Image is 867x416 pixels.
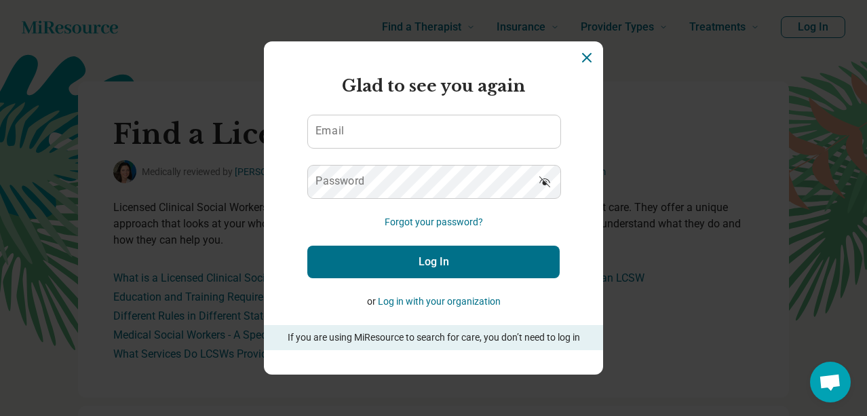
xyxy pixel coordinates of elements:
label: Email [315,126,344,136]
h2: Glad to see you again [307,74,560,98]
button: Forgot your password? [385,215,483,229]
button: Dismiss [579,50,595,66]
button: Show password [530,165,560,197]
label: Password [315,176,364,187]
button: Log In [307,246,560,278]
button: Log in with your organization [378,295,501,309]
p: or [307,295,560,309]
section: Login Dialog [264,41,603,375]
p: If you are using MiResource to search for care, you don’t need to log in [283,330,584,345]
